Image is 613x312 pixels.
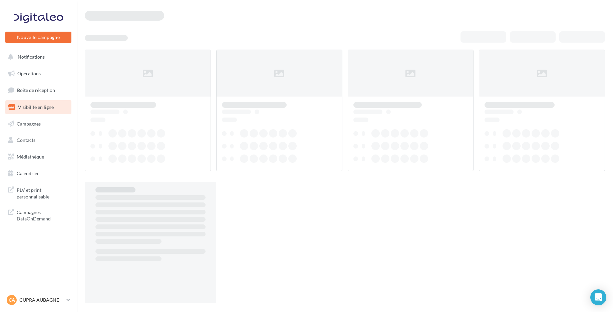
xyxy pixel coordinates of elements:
span: Boîte de réception [17,87,55,93]
a: Boîte de réception [4,83,73,97]
span: CA [9,297,15,303]
a: Calendrier [4,166,73,180]
a: Opérations [4,67,73,81]
button: Nouvelle campagne [5,32,71,43]
span: Campagnes DataOnDemand [17,208,69,222]
span: PLV et print personnalisable [17,185,69,200]
button: Notifications [4,50,70,64]
a: Contacts [4,133,73,147]
span: Notifications [18,54,45,60]
div: Open Intercom Messenger [590,289,606,305]
span: Contacts [17,137,35,143]
span: Médiathèque [17,154,44,159]
span: Visibilité en ligne [18,104,54,110]
a: Médiathèque [4,150,73,164]
a: Campagnes [4,117,73,131]
span: Opérations [17,71,41,76]
span: Campagnes [17,121,41,126]
a: Campagnes DataOnDemand [4,205,73,225]
span: Calendrier [17,170,39,176]
p: CUPRA AUBAGNE [19,297,64,303]
a: CA CUPRA AUBAGNE [5,294,71,306]
a: PLV et print personnalisable [4,183,73,202]
a: Visibilité en ligne [4,100,73,114]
